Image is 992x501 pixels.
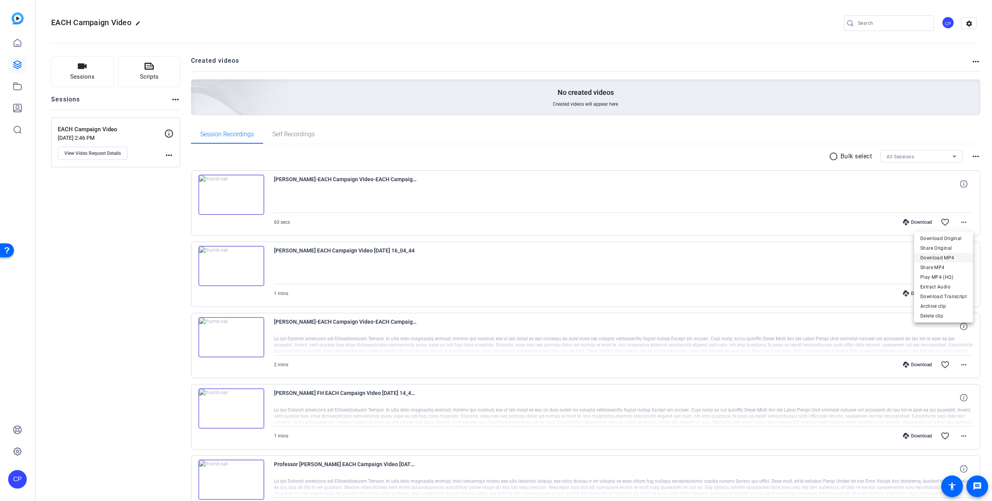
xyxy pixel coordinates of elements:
[920,292,967,301] span: Download Transcript
[920,311,967,321] span: Delete clip
[920,282,967,292] span: Extract Audio
[920,234,967,243] span: Download Original
[920,263,967,272] span: Share MP4
[920,302,967,311] span: Archive clip
[920,253,967,263] span: Download MP4
[920,273,967,282] span: Play MP4 (HQ)
[920,244,967,253] span: Share Original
